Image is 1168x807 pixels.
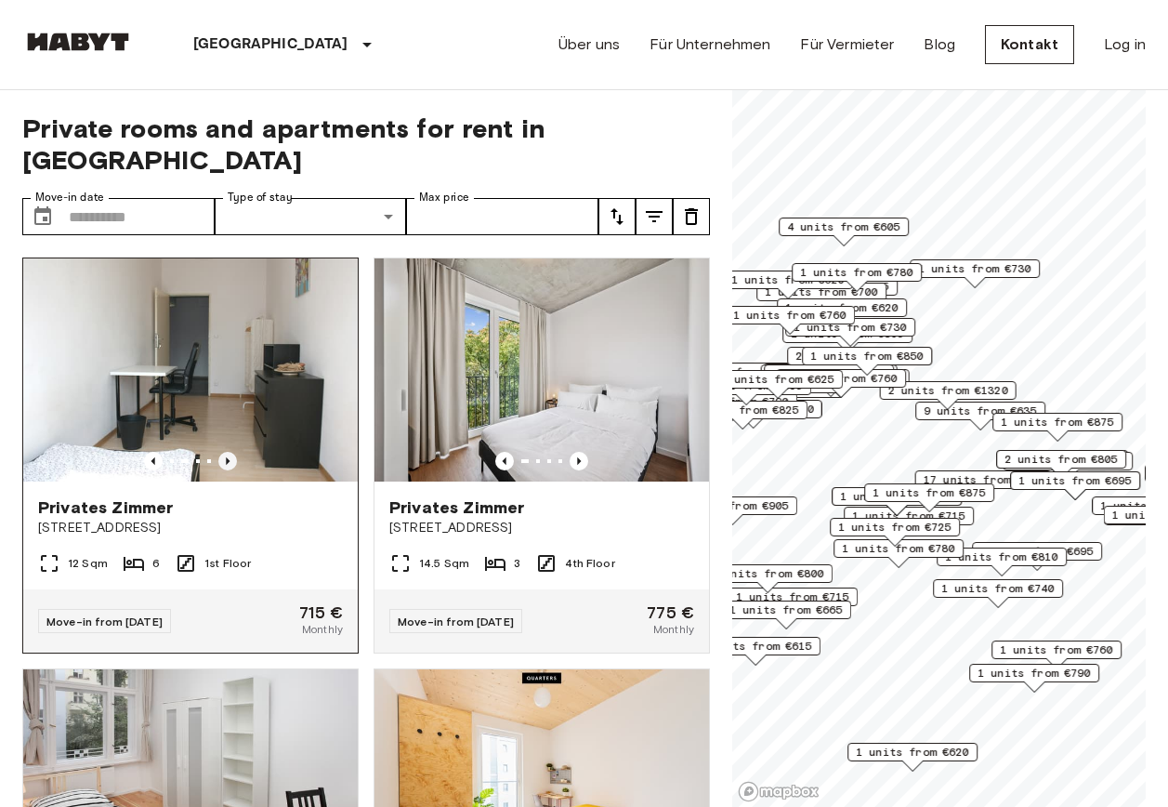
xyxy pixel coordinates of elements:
span: 1 units from €780 [842,540,955,557]
button: Previous image [144,452,163,470]
div: Map marker [721,601,851,629]
img: Habyt [22,33,134,51]
div: Map marker [792,263,922,292]
div: Map marker [833,539,964,568]
span: 3 units from €625 [721,371,834,388]
span: Private rooms and apartments for rent in [GEOGRAPHIC_DATA] [22,112,710,176]
span: 1 units from €875 [1001,414,1114,430]
span: 715 € [299,604,343,621]
span: 1 units from €665 [729,602,843,618]
span: 1st Floor [204,555,251,572]
a: Für Unternehmen [650,33,770,56]
span: 1 units from €695 [1018,472,1132,489]
span: Move-in from [DATE] [46,615,163,628]
div: Map marker [996,450,1126,479]
span: 1 units from €760 [1000,642,1113,658]
span: 1 units from €800 [711,565,824,582]
button: tune [636,198,673,235]
p: [GEOGRAPHIC_DATA] [193,33,348,56]
span: Monthly [653,621,694,638]
label: Type of stay [228,190,293,205]
div: Map marker [764,364,894,393]
a: Für Vermieter [800,33,894,56]
span: 1 units from €725 [838,519,951,536]
span: Privates Zimmer [38,496,173,519]
div: Map marker [933,579,1063,608]
div: Map marker [910,259,1040,288]
div: Map marker [763,364,893,392]
div: Map marker [847,743,978,772]
span: 1 units from €740 [941,580,1055,597]
span: 1 units from €715 [852,508,965,524]
span: 1 units from €905 [676,497,789,514]
div: Map marker [782,324,912,353]
a: Mapbox logo [738,781,820,802]
span: [STREET_ADDRESS] [389,519,694,537]
div: Map marker [723,271,853,299]
span: 1 units from €620 [731,271,845,288]
div: Map marker [777,298,907,327]
div: Map marker [761,364,898,393]
div: Map marker [1010,471,1140,500]
div: Map marker [864,483,994,512]
span: 9 units from €635 [924,403,1037,419]
a: Blog [924,33,955,56]
span: 1 units from €780 [800,264,913,281]
img: Marketing picture of unit DE-01-041-02M [23,258,358,482]
div: Map marker [677,401,807,430]
span: 6 [152,555,160,572]
span: Privates Zimmer [389,496,524,519]
span: Move-in from [DATE] [398,615,514,628]
button: Previous image [218,452,237,470]
div: Map marker [915,402,1045,430]
span: 775 € [647,604,694,621]
span: 1 units from €620 [856,744,969,761]
span: 4th Floor [565,555,614,572]
label: Move-in date [35,190,104,205]
span: 1 units from €715 [736,589,849,605]
div: Map marker [969,664,1099,693]
span: 1 units from €790 [978,665,1091,681]
a: Kontakt [985,25,1074,64]
a: Marketing picture of unit DE-01-259-018-03QPrevious imagePrevious imagePrivates Zimmer[STREET_ADD... [374,258,710,654]
span: 2 units from €805 [1004,451,1118,468]
div: Map marker [787,347,917,376]
span: 14.5 Sqm [419,555,469,572]
div: Map marker [686,400,822,429]
button: tune [598,198,636,235]
div: Map marker [667,496,797,525]
span: 1 units from €730 [918,260,1031,277]
span: 9 units from €665 [772,365,886,382]
span: 2 units from €695 [980,543,1094,560]
div: Map marker [991,641,1122,669]
button: Previous image [570,452,588,470]
span: 12 Sqm [68,555,108,572]
span: 4 units from €605 [787,218,900,235]
span: 3 [514,555,520,572]
div: Map marker [690,637,820,666]
div: Map marker [779,218,909,246]
img: Marketing picture of unit DE-01-259-018-03Q [374,258,709,482]
span: 1 units from €850 [810,348,924,364]
div: Map marker [668,363,805,391]
span: Monthly [302,621,343,638]
button: tune [673,198,710,235]
div: Map marker [802,347,932,376]
span: 1 units from €760 [733,307,846,324]
span: 17 units from €720 [924,471,1043,488]
label: Max price [419,190,469,205]
div: Map marker [713,370,843,399]
span: 2 units from €655 [795,348,909,364]
span: 1 units from €825 [686,402,799,418]
div: Map marker [915,470,1052,499]
a: Previous imagePrevious imagePrivates Zimmer[STREET_ADDRESS]12 Sqm61st FloorMove-in from [DATE]715... [22,258,359,654]
span: 1 units from €700 [765,284,878,300]
div: Map marker [972,542,1102,571]
span: 2 units from €760 [784,370,898,387]
div: Map marker [830,518,960,547]
span: 21 units from €655 [676,364,796,380]
a: Log in [1104,33,1146,56]
span: 1 units from €810 [945,549,1058,565]
button: Choose date [24,198,61,235]
span: 2 units from €615 [699,638,812,655]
